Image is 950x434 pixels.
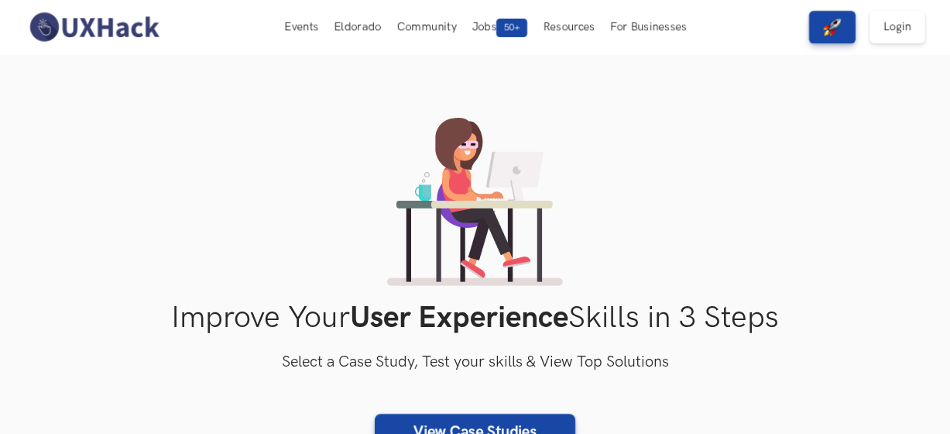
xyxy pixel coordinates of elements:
img: UXHack-logo.png [25,11,163,43]
a: Login [869,11,925,43]
strong: User Experience [350,300,568,336]
h3: Select a Case Study, Test your skills & View Top Solutions [79,350,872,375]
img: rocket [823,18,842,36]
h1: Improve Your Skills in 3 Steps [79,300,872,336]
img: lady working on laptop [387,118,563,286]
span: 50+ [496,19,527,37]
